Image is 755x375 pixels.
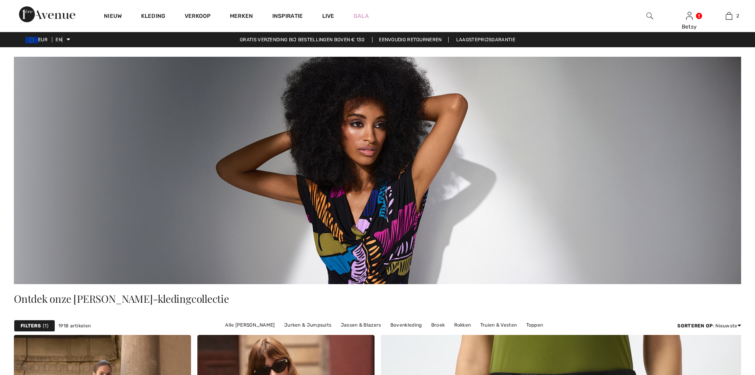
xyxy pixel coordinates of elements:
font: Broek [431,322,445,328]
a: Live [322,12,334,20]
font: EN [55,37,62,42]
font: Inspiratie [272,13,303,19]
a: Jassen & Blazers [337,320,385,330]
a: Truien & Vesten [476,320,521,330]
font: 1918 artikelen [58,323,91,329]
a: Aanmelden [686,12,693,19]
a: Gratis verzending bij bestellingen boven € 130 [233,37,371,42]
font: Sorteren op [677,323,713,329]
iframe: Opent een widget waarin u kunt chatten met een van onze agenten [705,315,747,335]
font: Verkoop [185,13,211,19]
font: Toppen [526,322,543,328]
a: Eenvoudig retourneren [372,37,448,42]
font: Gala [354,13,369,19]
img: Mijn gegevens [686,11,693,21]
a: Toppen [522,320,547,330]
img: Euro [25,37,38,43]
font: Truien & Vesten [480,322,517,328]
font: Laagsteprijsgarantie [456,37,515,42]
a: Gala [354,12,369,20]
font: Filters [21,323,41,329]
font: Eenvoudig retourneren [379,37,442,42]
a: Broek [427,320,449,330]
a: Kleding [141,13,166,21]
a: Jurken & Jumpsuits [280,320,335,330]
font: Jurken & Jumpsuits [284,322,331,328]
font: EUR [38,37,48,42]
a: Laagsteprijsgarantie [450,37,522,42]
font: 1 [44,323,46,329]
font: Betsy [682,23,697,30]
a: Rokken [450,320,475,330]
font: Gratis verzending bij bestellingen boven € 130 [240,37,365,42]
img: Mijn tas [726,11,732,21]
img: zoek op de website [646,11,653,21]
a: Verkoop [185,13,211,21]
font: Live [322,13,334,19]
a: Bovenkleding [386,320,426,330]
font: Alle [PERSON_NAME] [225,322,275,328]
a: Merken [230,13,253,21]
font: Nieuw [104,13,122,19]
font: Ontdek onze [PERSON_NAME]-kledingcollectie [14,292,229,306]
font: Kleding [141,13,166,19]
a: Nieuw [104,13,122,21]
font: Jassen & Blazers [341,322,381,328]
a: 2 [709,11,748,21]
font: Merken [230,13,253,19]
font: 2 [736,13,739,19]
img: 1ère Avenue [19,6,75,22]
img: Joseph Ribkoff Canada: Dameskleding online | 1ère Avenue [14,57,741,284]
font: Bovenkleding [390,322,422,328]
font: Rokken [454,322,471,328]
a: Alle [PERSON_NAME] [221,320,279,330]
